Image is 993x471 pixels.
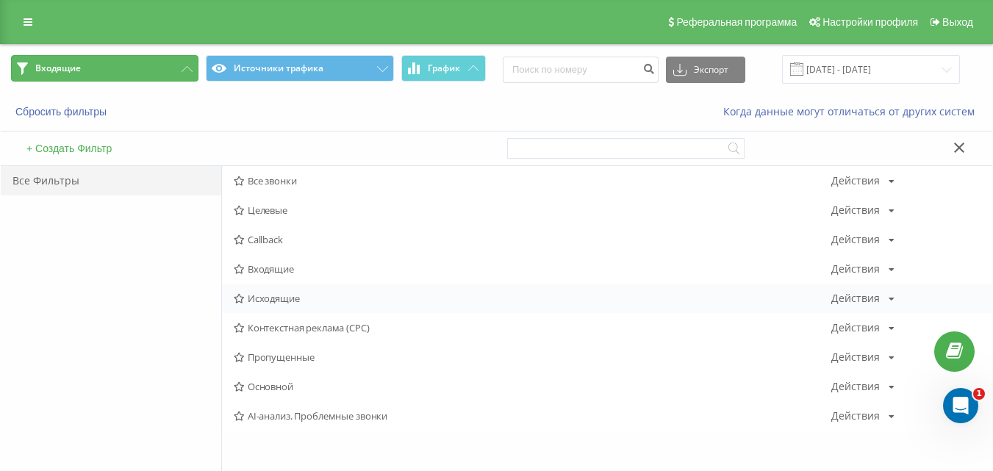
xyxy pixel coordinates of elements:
[831,264,880,274] div: Действия
[234,323,831,333] span: Контекстная реклама (CPC)
[206,55,393,82] button: Источники трафика
[831,381,880,392] div: Действия
[973,388,985,400] span: 1
[723,104,982,118] a: Когда данные могут отличаться от других систем
[943,388,978,423] iframe: Intercom live chat
[234,176,831,186] span: Все звонки
[831,411,880,421] div: Действия
[942,16,973,28] span: Выход
[22,142,116,155] button: + Создать Фильтр
[234,234,831,245] span: Callback
[234,381,831,392] span: Основной
[234,411,831,421] span: AI-анализ. Проблемные звонки
[822,16,918,28] span: Настройки профиля
[831,323,880,333] div: Действия
[11,55,198,82] button: Входящие
[831,205,880,215] div: Действия
[831,352,880,362] div: Действия
[11,105,114,118] button: Сбросить фильтры
[234,205,831,215] span: Целевые
[831,176,880,186] div: Действия
[666,57,745,83] button: Экспорт
[234,264,831,274] span: Входящие
[428,63,460,73] span: График
[35,62,81,74] span: Входящие
[676,16,797,28] span: Реферальная программа
[831,234,880,245] div: Действия
[234,293,831,303] span: Исходящие
[1,166,221,195] div: Все Фильтры
[949,141,970,157] button: Закрыть
[831,293,880,303] div: Действия
[401,55,486,82] button: График
[503,57,659,83] input: Поиск по номеру
[234,352,831,362] span: Пропущенные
